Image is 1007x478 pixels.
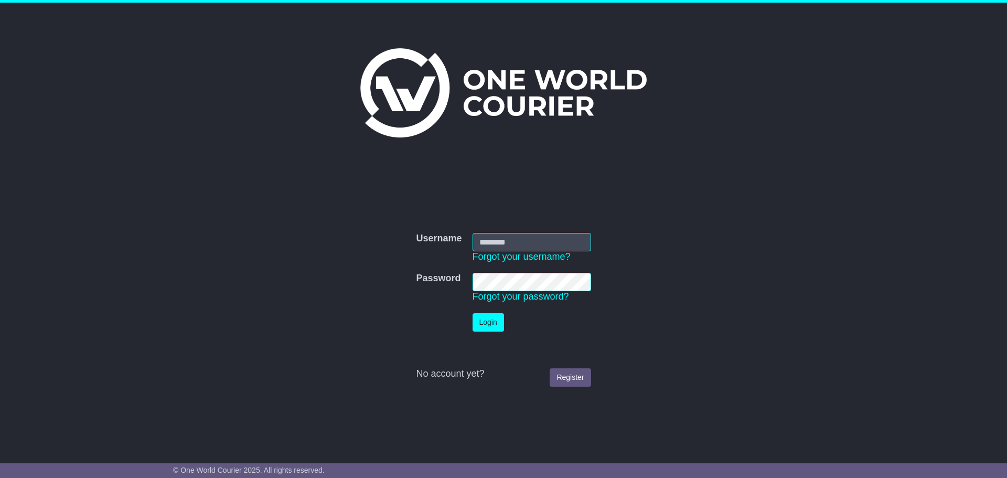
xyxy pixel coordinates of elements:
span: © One World Courier 2025. All rights reserved. [173,466,325,474]
div: No account yet? [416,368,591,380]
a: Forgot your username? [473,251,571,262]
label: Username [416,233,462,245]
button: Login [473,313,504,332]
a: Forgot your password? [473,291,569,302]
img: One World [360,48,647,137]
a: Register [550,368,591,387]
label: Password [416,273,460,284]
